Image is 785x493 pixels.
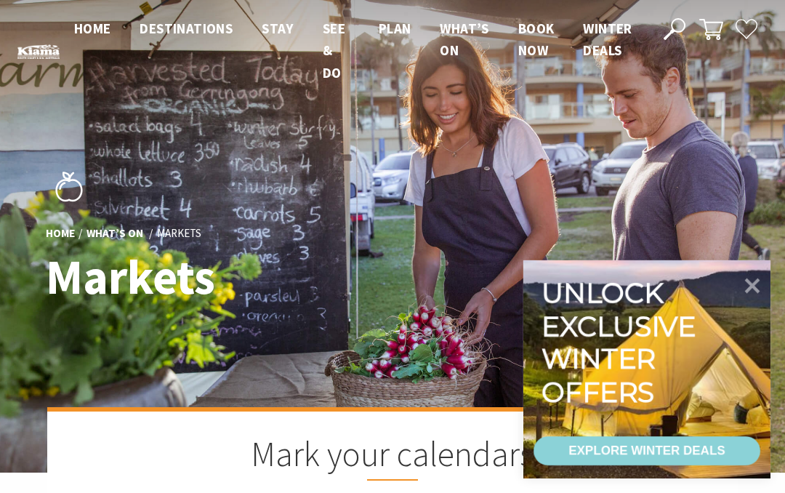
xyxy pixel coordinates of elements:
h2: Mark your calendars [120,433,665,481]
a: Home [46,226,75,241]
span: Book now [518,20,555,59]
span: Destinations [140,20,233,37]
span: What’s On [440,20,488,59]
span: See & Do [323,20,345,81]
img: Kiama Logo [17,44,60,59]
div: EXPLORE WINTER DEALS [568,436,725,465]
h1: Markets [46,250,456,303]
span: Home [74,20,111,37]
li: Markets [157,225,201,242]
span: Stay [262,20,294,37]
a: EXPLORE WINTER DEALS [534,436,760,465]
span: Plan [379,20,411,37]
a: What’s On [86,226,143,241]
div: Unlock exclusive winter offers [542,276,702,409]
nav: Main Menu [60,17,647,84]
span: Winter Deals [583,20,632,59]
